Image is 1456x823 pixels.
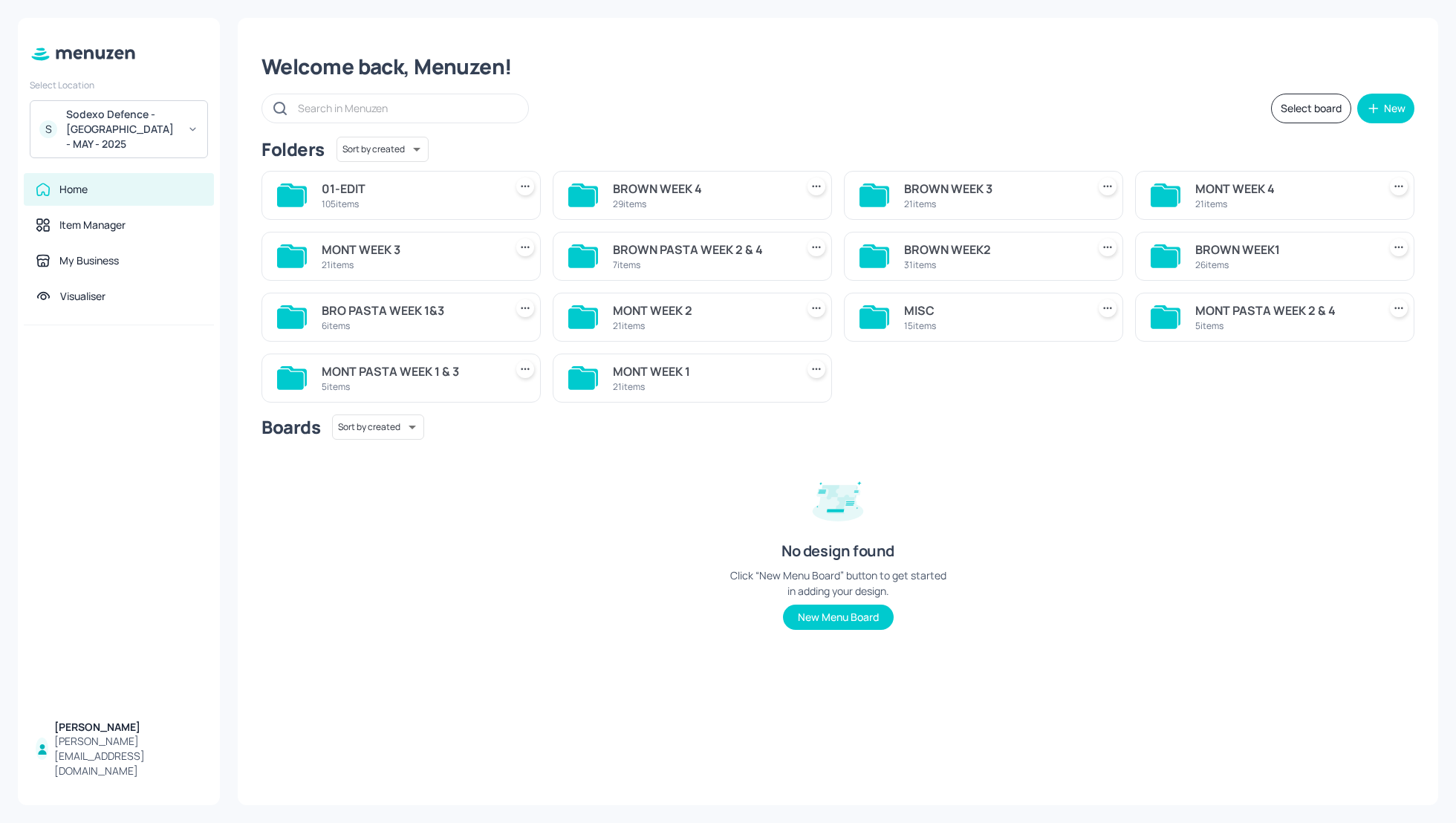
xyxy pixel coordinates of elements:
[904,319,1081,332] div: 15 items
[1195,319,1372,332] div: 5 items
[60,289,105,304] div: Visualiser
[261,53,1414,80] div: Welcome back, Menuzen!
[613,302,790,319] div: MONT WEEK 2
[613,241,790,258] div: BROWN PASTA WEEK 2 & 4
[1195,180,1372,198] div: MONT WEEK 4
[613,198,790,210] div: 29 items
[322,241,498,258] div: MONT WEEK 3
[783,605,894,630] button: New Menu Board
[59,218,126,232] div: Item Manager
[781,541,894,562] div: No design found
[54,720,202,735] div: [PERSON_NAME]
[1195,302,1372,319] div: MONT PASTA WEEK 2 & 4
[904,180,1081,198] div: BROWN WEEK 3
[322,362,498,380] div: MONT PASTA WEEK 1 & 3
[904,241,1081,258] div: BROWN WEEK2
[39,120,57,138] div: S
[322,302,498,319] div: BRO PASTA WEEK 1&3
[904,258,1081,271] div: 31 items
[261,415,320,439] div: Boards
[727,567,949,599] div: Click “New Menu Board” button to get started in adding your design.
[322,380,498,393] div: 5 items
[322,198,498,210] div: 105 items
[801,461,875,535] img: design-empty
[59,253,119,268] div: My Business
[54,734,202,778] div: [PERSON_NAME][EMAIL_ADDRESS][DOMAIN_NAME]
[261,137,325,161] div: Folders
[1195,241,1372,258] div: BROWN WEEK1
[613,319,790,332] div: 21 items
[613,180,790,198] div: BROWN WEEK 4
[904,302,1081,319] div: MISC
[332,412,424,442] div: Sort by created
[298,97,513,119] input: Search in Menuzen
[322,319,498,332] div: 6 items
[1195,258,1372,271] div: 26 items
[337,134,429,164] div: Sort by created
[66,107,178,152] div: Sodexo Defence - [GEOGRAPHIC_DATA] - MAY - 2025
[1195,198,1372,210] div: 21 items
[1384,103,1405,114] div: New
[1271,94,1351,123] button: Select board
[59,182,88,197] div: Home
[322,258,498,271] div: 21 items
[1357,94,1414,123] button: New
[30,79,208,91] div: Select Location
[904,198,1081,210] div: 21 items
[613,362,790,380] div: MONT WEEK 1
[613,258,790,271] div: 7 items
[613,380,790,393] div: 21 items
[322,180,498,198] div: 01-EDIT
